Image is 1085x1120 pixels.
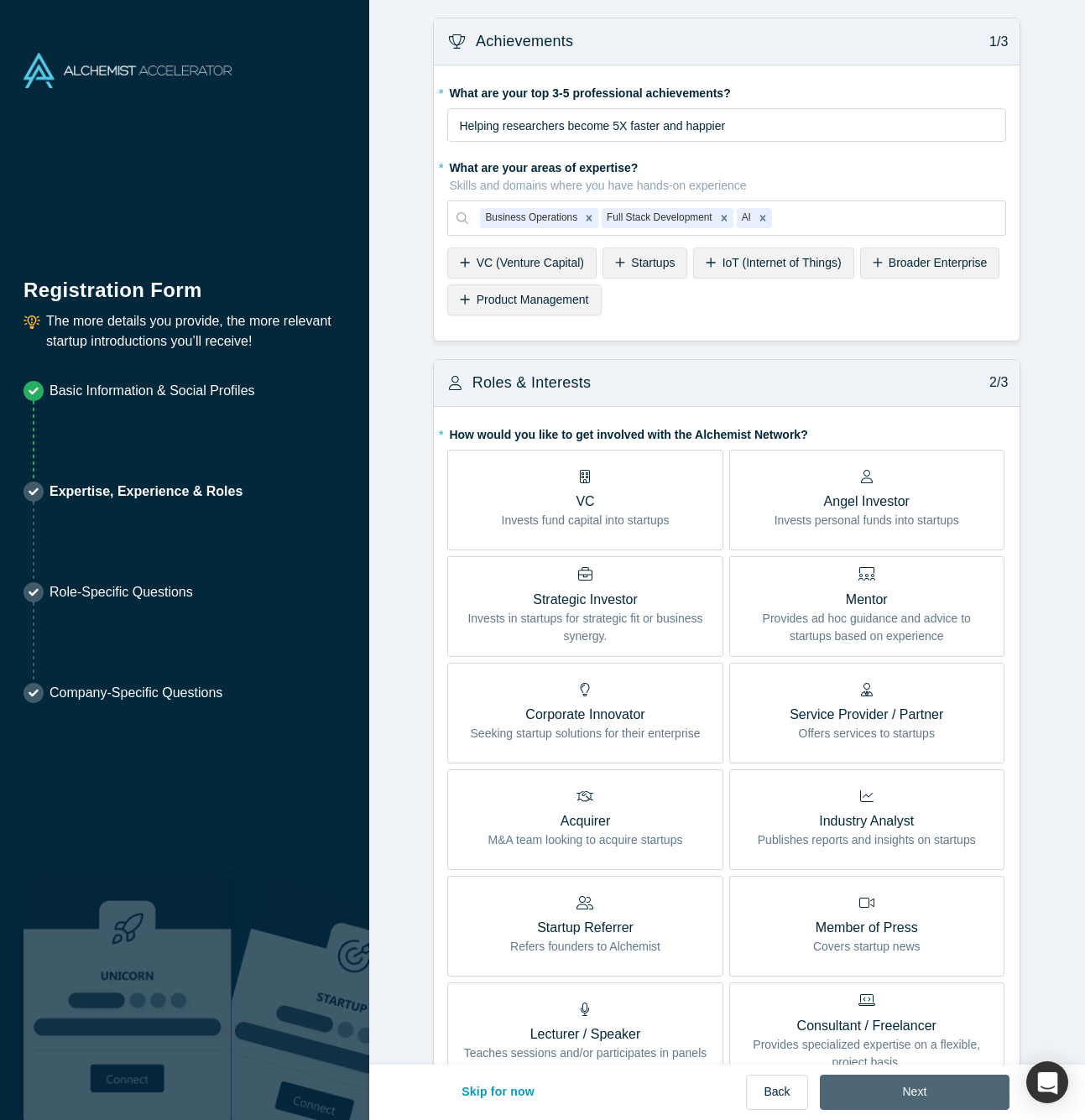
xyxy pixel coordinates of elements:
p: 2/3 [981,372,1009,393]
p: Invests in startups for strategic fit or business synergy. [460,610,710,645]
img: Robust Technologies [23,873,232,1120]
div: Remove Full Stack Development [715,208,733,228]
div: Startups [602,247,687,279]
p: Offers services to startups [790,725,943,742]
p: Consultant / Freelancer [742,1016,992,1036]
p: Acquirer [488,811,683,831]
p: M&A team looking to acquire startups [488,831,683,849]
p: Role-Specific Questions [50,582,193,602]
h3: Achievements [476,30,573,53]
p: The more details you provide, the more relevant startup introductions you’ll receive! [46,311,346,352]
button: Next [820,1075,1010,1110]
p: Industry Analyst [758,811,976,831]
p: Seeking startup solutions for their enterprise [471,725,701,742]
label: What are your top 3-5 professional achievements? [447,79,1006,102]
p: Publishes reports and insights on startups [758,831,976,849]
span: Helping researchers become 5X faster and happier [459,119,725,133]
div: Broader Enterprise [860,247,1000,279]
div: Product Management [447,284,601,315]
p: Company-Specific Questions [50,683,222,703]
p: 1/3 [981,32,1009,52]
button: Back [746,1075,807,1110]
div: VC (Venture Capital) [447,247,597,279]
p: Provides specialized expertise on a flexible, project basis. [742,1036,992,1071]
div: AI [737,208,754,228]
span: IoT (Internet of Things) [722,256,842,269]
p: Invests fund capital into startups [502,512,670,529]
span: Broader Enterprise [889,256,988,269]
p: Strategic Investor [460,590,710,610]
div: Business Operations [480,208,580,228]
p: Skills and domains where you have hands-on experience [449,177,1006,195]
button: Skip for now [444,1075,552,1110]
p: Teaches sessions and/or participates in panels [464,1044,707,1062]
p: Covers startup news [813,938,921,956]
span: VC (Venture Capital) [477,256,584,269]
p: Member of Press [813,918,921,938]
p: Provides ad hoc guidance and advice to startups based on experience [742,610,992,645]
p: Refers founders to Alchemist [510,938,660,956]
p: Service Provider / Partner [790,705,943,725]
div: rdw-editor [459,116,995,136]
div: rdw-wrapper [447,108,1006,142]
div: Remove Business Operations [580,208,598,228]
label: How would you like to get involved with the Alchemist Network? [447,420,1006,444]
p: Angel Investor [775,492,959,512]
span: Startups [631,256,675,269]
h3: Roles & Interests [472,372,592,394]
p: Invests personal funds into startups [775,512,959,529]
h1: Registration Form [23,258,346,305]
img: Prism AI [232,873,440,1120]
div: Remove AI [754,208,772,228]
p: Lecturer / Speaker [464,1024,707,1044]
p: Startup Referrer [510,918,660,938]
p: Basic Information & Social Profiles [50,381,255,401]
div: Full Stack Development [602,208,715,228]
p: Expertise, Experience & Roles [50,482,243,502]
p: VC [502,492,670,512]
img: Alchemist Accelerator Logo [23,53,232,88]
span: Product Management [477,293,589,306]
p: Corporate Innovator [471,705,701,725]
p: Mentor [742,590,992,610]
div: IoT (Internet of Things) [693,247,853,279]
label: What are your areas of expertise? [447,154,1006,195]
